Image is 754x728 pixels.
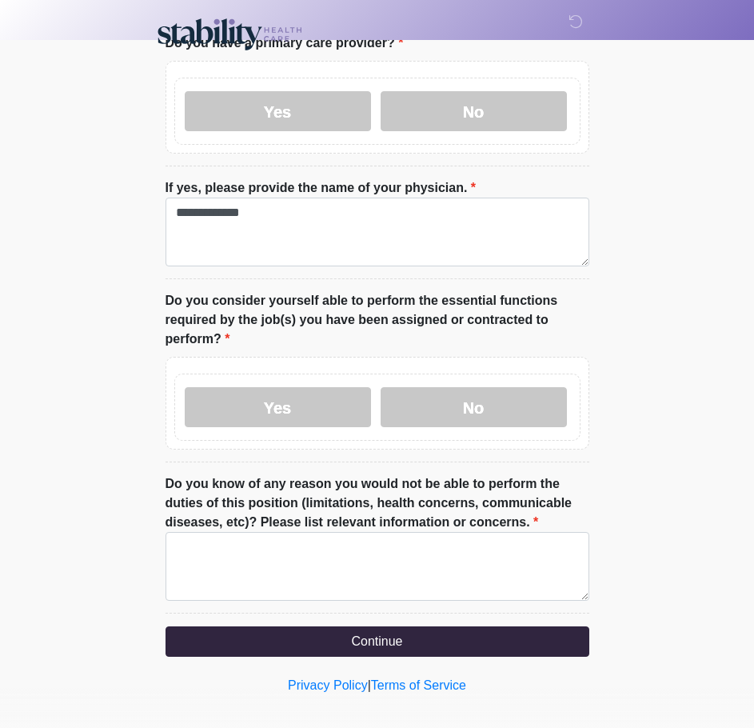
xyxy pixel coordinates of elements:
[166,474,589,532] label: Do you know of any reason you would not be able to perform the duties of this position (limitatio...
[381,91,567,131] label: No
[185,91,371,131] label: Yes
[381,387,567,427] label: No
[185,387,371,427] label: Yes
[150,12,309,53] img: Stability Healthcare Logo
[166,178,477,198] label: If yes, please provide the name of your physician.
[166,291,589,349] label: Do you consider yourself able to perform the essential functions required by the job(s) you have ...
[368,678,371,692] a: |
[288,678,368,692] a: Privacy Policy
[371,678,466,692] a: Terms of Service
[166,626,589,657] button: Continue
